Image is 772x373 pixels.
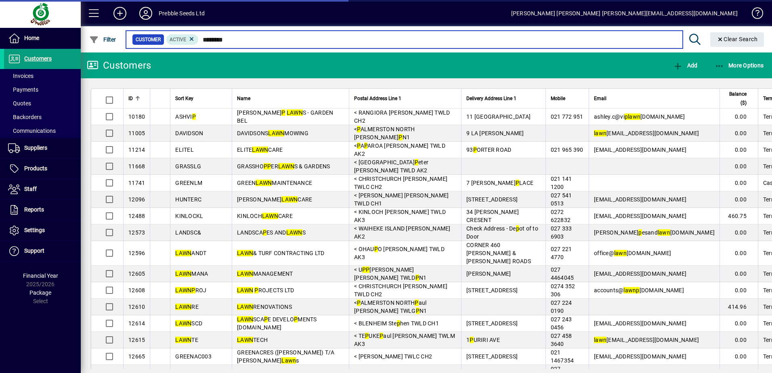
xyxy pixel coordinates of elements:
td: 0.00 [720,191,758,208]
a: Support [4,241,81,261]
em: P [263,229,266,236]
span: ROJ [175,287,206,293]
span: Staff [24,186,37,192]
em: P [357,300,360,306]
em: P [470,337,473,343]
span: 10180 [128,113,145,120]
em: LAWN [175,250,191,256]
span: GREEN MAINTENANCE [237,180,312,186]
span: Active [170,37,186,42]
span: Delivery Address Line 1 [466,94,516,103]
td: 0.00 [720,241,758,266]
span: [EMAIL_ADDRESS][DOMAIN_NAME] [594,130,699,136]
span: Backorders [8,114,42,120]
em: P [380,333,383,339]
em: LAWN [278,163,294,170]
em: p [636,287,639,293]
span: Customers [24,55,52,62]
span: 021 965 390 [551,147,583,153]
em: P [294,316,298,323]
td: 0.00 [720,315,758,332]
span: ROJECTS LTD [237,287,294,293]
em: P [281,109,285,116]
span: 93 ORTER ROAD [466,147,511,153]
span: Postal Address Line 1 [354,94,401,103]
span: RENOVATIONS [237,304,292,310]
span: 12610 [128,304,145,310]
span: MANA [175,270,208,277]
em: P [416,308,420,314]
span: [PERSON_NAME] esand [DOMAIN_NAME] [594,229,715,236]
span: More Options [715,62,764,69]
em: P [473,147,477,153]
span: LANDSC& [175,229,201,236]
span: 027 458 3640 [551,333,572,347]
span: TE [175,337,198,343]
span: < U [PERSON_NAME] [PERSON_NAME] TWLD N1 [354,266,426,281]
span: < TE UKE aul [PERSON_NAME] TWLM AK3 [354,333,455,347]
span: 11741 [128,180,145,186]
span: Check Address - De ot of to Door [466,225,538,240]
button: Add [107,6,133,21]
span: Quotes [8,100,31,107]
span: 12614 [128,320,145,327]
em: P [357,126,360,132]
span: HUNTERC [175,196,201,203]
span: 1 URIRI AVE [466,337,500,343]
span: SCA E DEVELO MENTS [DOMAIN_NAME] [237,316,317,331]
span: 12096 [128,196,145,203]
em: P [267,163,271,170]
span: Mobile [551,94,565,103]
em: P [364,142,367,149]
td: 0.00 [720,109,758,125]
span: [EMAIL_ADDRESS][DOMAIN_NAME] [594,337,699,343]
a: Communications [4,124,81,138]
span: < A AROA [PERSON_NAME] TWLD AK2 [354,142,445,157]
em: LAWN [287,109,303,116]
em: P [191,287,195,293]
span: < CHRISTCHURCH [PERSON_NAME] TWLC CH2 [354,176,447,190]
button: Add [671,58,699,73]
span: SCD [175,320,202,327]
span: office@ [DOMAIN_NAME] [594,250,671,256]
em: LAWN [175,287,191,293]
span: LANDSCA ES AND S [237,229,306,236]
span: accounts@ [DOMAIN_NAME] [594,287,684,293]
span: 11 [GEOGRAPHIC_DATA] [466,113,531,120]
em: P [415,275,419,281]
span: 021 141 1200 [551,176,572,190]
em: LAWN [237,304,253,310]
a: Home [4,28,81,48]
span: 027 333 6903 [551,225,572,240]
em: p [625,113,628,120]
div: Customers [87,59,151,72]
a: Staff [4,179,81,199]
span: 027 541 0513 [551,192,572,207]
div: Prebble Seeds Ltd [159,7,205,20]
span: Support [24,247,44,254]
span: < ALMERSTON NORTH aul [PERSON_NAME] TWLG N1 [354,300,427,314]
a: Suppliers [4,138,81,158]
div: ID [128,94,145,103]
td: 0.00 [720,224,758,241]
span: 12615 [128,337,145,343]
span: Settings [24,227,45,233]
td: 0.00 [720,348,758,365]
a: Products [4,159,81,179]
span: < BLENHEIM Ste hen TWLD CH1 [354,320,439,327]
span: [EMAIL_ADDRESS][DOMAIN_NAME] [594,270,686,277]
span: Customer [136,36,161,44]
span: Email [594,94,606,103]
span: RE [175,304,199,310]
span: < RANGIORA [PERSON_NAME] TWLD CH2 [354,109,450,124]
span: Reports [24,206,44,213]
em: LAWN [175,304,191,310]
em: P [374,246,378,252]
span: [PERSON_NAME] [466,270,511,277]
span: Sort Key [175,94,193,103]
td: 414.96 [720,299,758,315]
td: 0.00 [720,142,758,158]
em: P [516,180,519,186]
span: Payments [8,86,38,93]
span: DAVIDSON [175,130,203,136]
